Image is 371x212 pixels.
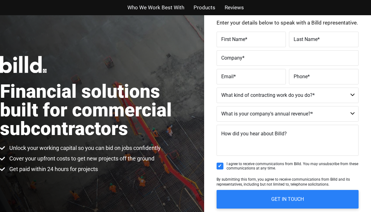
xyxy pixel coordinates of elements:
[8,155,154,162] span: Cover your upfront costs to get new projects off the ground
[221,55,242,61] span: Company
[221,36,245,42] span: First Name
[217,163,223,169] input: I agree to receive communications from Billd. You may unsubscribe from these communications at an...
[127,3,184,12] a: Who We Work Best With
[8,165,98,173] span: Get paid within 24 hours for projects
[217,20,359,25] p: Enter your details below to speak with a Billd representative.
[221,73,234,79] span: Email
[294,36,318,42] span: Last Name
[8,144,161,152] span: Unlock your working capital so you can bid on jobs confidently
[194,3,215,12] a: Products
[217,190,359,209] input: GET IN TOUCH
[227,162,359,171] span: I agree to receive communications from Billd. You may unsubscribe from these communications at an...
[217,177,350,187] span: By submitting this form, you agree to receive communications from Billd and its representatives, ...
[221,131,287,137] span: How did you hear about Billd?
[225,3,244,12] a: Reviews
[294,73,308,79] span: Phone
